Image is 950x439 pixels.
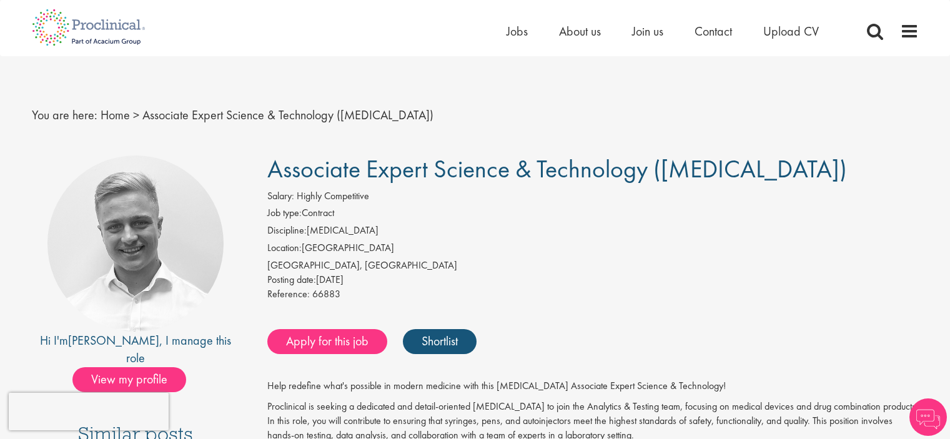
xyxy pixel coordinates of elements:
li: [GEOGRAPHIC_DATA] [267,241,919,259]
label: Reference: [267,287,310,302]
label: Location: [267,241,302,255]
span: Associate Expert Science & Technology ([MEDICAL_DATA]) [267,153,847,185]
li: Contract [267,206,919,224]
div: [GEOGRAPHIC_DATA], [GEOGRAPHIC_DATA] [267,259,919,273]
iframe: reCAPTCHA [9,393,169,430]
a: View my profile [72,370,199,386]
a: Shortlist [403,329,477,354]
a: breadcrumb link [101,107,130,123]
a: Jobs [507,23,528,39]
label: Discipline: [267,224,307,238]
span: 66883 [312,287,340,300]
a: Join us [632,23,663,39]
a: Apply for this job [267,329,387,354]
span: Associate Expert Science & Technology ([MEDICAL_DATA]) [142,107,433,123]
a: [PERSON_NAME] [68,332,159,348]
label: Job type: [267,206,302,220]
img: Chatbot [909,398,947,436]
a: Contact [695,23,732,39]
a: About us [559,23,601,39]
span: Highly Competitive [297,189,369,202]
img: imeage of recruiter Joshua Bye [47,155,224,332]
p: Help redefine what's possible in modern medicine with this [MEDICAL_DATA] Associate Expert Scienc... [267,379,919,393]
span: > [133,107,139,123]
div: [DATE] [267,273,919,287]
li: [MEDICAL_DATA] [267,224,919,241]
a: Upload CV [763,23,819,39]
div: Hi I'm , I manage this role [32,332,240,367]
span: View my profile [72,367,186,392]
span: Posting date: [267,273,316,286]
span: You are here: [32,107,97,123]
label: Salary: [267,189,294,204]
